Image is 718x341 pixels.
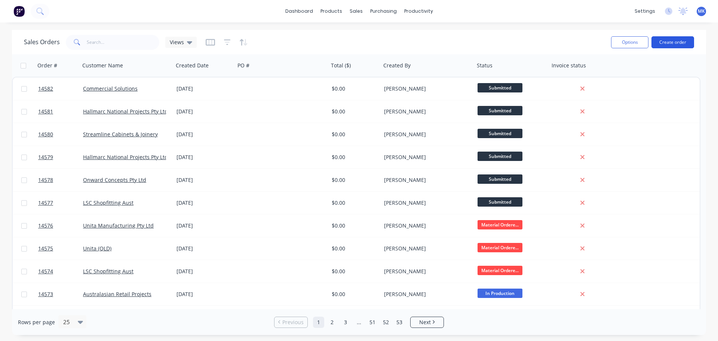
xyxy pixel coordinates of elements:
[83,268,134,275] a: LSC Shopfitting Aust
[177,222,232,229] div: [DATE]
[37,62,57,69] div: Order #
[326,317,338,328] a: Page 2
[38,245,53,252] span: 14575
[332,108,376,115] div: $0.00
[384,290,467,298] div: [PERSON_NAME]
[331,62,351,69] div: Total ($)
[384,153,467,161] div: [PERSON_NAME]
[82,62,123,69] div: Customer Name
[38,100,83,123] a: 14581
[478,83,522,92] span: Submitted
[384,222,467,229] div: [PERSON_NAME]
[83,108,168,115] a: Hallmarc National Projects Pty Ltd
[552,62,586,69] div: Invoice status
[380,317,392,328] a: Page 52
[177,245,232,252] div: [DATE]
[478,174,522,184] span: Submitted
[177,176,232,184] div: [DATE]
[38,77,83,100] a: 14582
[13,6,25,17] img: Factory
[87,35,160,50] input: Search...
[611,36,648,48] button: Options
[38,176,53,184] span: 14578
[332,290,376,298] div: $0.00
[38,290,53,298] span: 14573
[38,153,53,161] span: 14579
[170,38,184,46] span: Views
[366,6,401,17] div: purchasing
[698,8,705,15] span: MK
[38,192,83,214] a: 14577
[38,123,83,146] a: 14580
[332,131,376,138] div: $0.00
[384,131,467,138] div: [PERSON_NAME]
[332,199,376,207] div: $0.00
[332,85,376,92] div: $0.00
[83,131,158,138] a: Streamline Cabinets & Joinery
[332,176,376,184] div: $0.00
[83,222,154,229] a: Unita Manufacturing Pty Ltd
[176,62,209,69] div: Created Date
[38,214,83,237] a: 14576
[177,85,232,92] div: [DATE]
[478,266,522,275] span: Material Ordere...
[38,131,53,138] span: 14580
[177,268,232,275] div: [DATE]
[340,317,351,328] a: Page 3
[478,106,522,115] span: Submitted
[177,153,232,161] div: [DATE]
[38,268,53,275] span: 14574
[83,85,138,92] a: Commercial Solutions
[478,243,522,252] span: Material Ordere...
[651,36,694,48] button: Create order
[478,129,522,138] span: Submitted
[83,176,146,183] a: Onward Concepts Pty Ltd
[332,153,376,161] div: $0.00
[332,245,376,252] div: $0.00
[332,222,376,229] div: $0.00
[38,283,83,305] a: 14573
[384,245,467,252] div: [PERSON_NAME]
[384,85,467,92] div: [PERSON_NAME]
[282,6,317,17] a: dashboard
[274,319,307,326] a: Previous page
[384,176,467,184] div: [PERSON_NAME]
[83,245,111,252] a: Unita (QLD)
[478,289,522,298] span: In Production
[317,6,346,17] div: products
[237,62,249,69] div: PO #
[478,197,522,207] span: Submitted
[477,62,493,69] div: Status
[38,108,53,115] span: 14581
[271,317,447,328] ul: Pagination
[384,199,467,207] div: [PERSON_NAME]
[38,237,83,260] a: 14575
[394,317,405,328] a: Page 53
[38,85,53,92] span: 14582
[367,317,378,328] a: Page 51
[38,306,83,328] a: 14572
[83,290,151,298] a: Australasian Retail Projects
[177,199,232,207] div: [DATE]
[383,62,411,69] div: Created By
[631,6,659,17] div: settings
[478,220,522,229] span: Material Ordere...
[177,290,232,298] div: [DATE]
[38,222,53,229] span: 14576
[83,199,134,206] a: LSC Shopfitting Aust
[411,319,444,326] a: Next page
[401,6,437,17] div: productivity
[282,319,304,326] span: Previous
[18,319,55,326] span: Rows per page
[419,319,431,326] span: Next
[38,260,83,283] a: 14574
[332,268,376,275] div: $0.00
[353,317,365,328] a: Jump forward
[478,152,522,161] span: Submitted
[177,108,232,115] div: [DATE]
[38,199,53,207] span: 14577
[38,146,83,168] a: 14579
[313,317,324,328] a: Page 1 is your current page
[38,169,83,191] a: 14578
[24,39,60,46] h1: Sales Orders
